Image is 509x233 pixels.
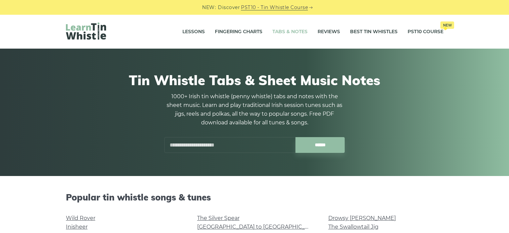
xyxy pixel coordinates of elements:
[66,224,88,230] a: Inisheer
[66,192,443,202] h2: Popular tin whistle songs & tunes
[164,92,345,127] p: 1000+ Irish tin whistle (penny whistle) tabs and notes with the sheet music. Learn and play tradi...
[440,21,454,29] span: New
[272,23,308,40] a: Tabs & Notes
[197,224,321,230] a: [GEOGRAPHIC_DATA] to [GEOGRAPHIC_DATA]
[350,23,398,40] a: Best Tin Whistles
[182,23,205,40] a: Lessons
[197,215,240,221] a: The Silver Spear
[408,23,443,40] a: PST10 CourseNew
[318,23,340,40] a: Reviews
[328,224,378,230] a: The Swallowtail Jig
[66,72,443,88] h1: Tin Whistle Tabs & Sheet Music Notes
[66,215,95,221] a: Wild Rover
[215,23,262,40] a: Fingering Charts
[328,215,396,221] a: Drowsy [PERSON_NAME]
[66,22,106,40] img: LearnTinWhistle.com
